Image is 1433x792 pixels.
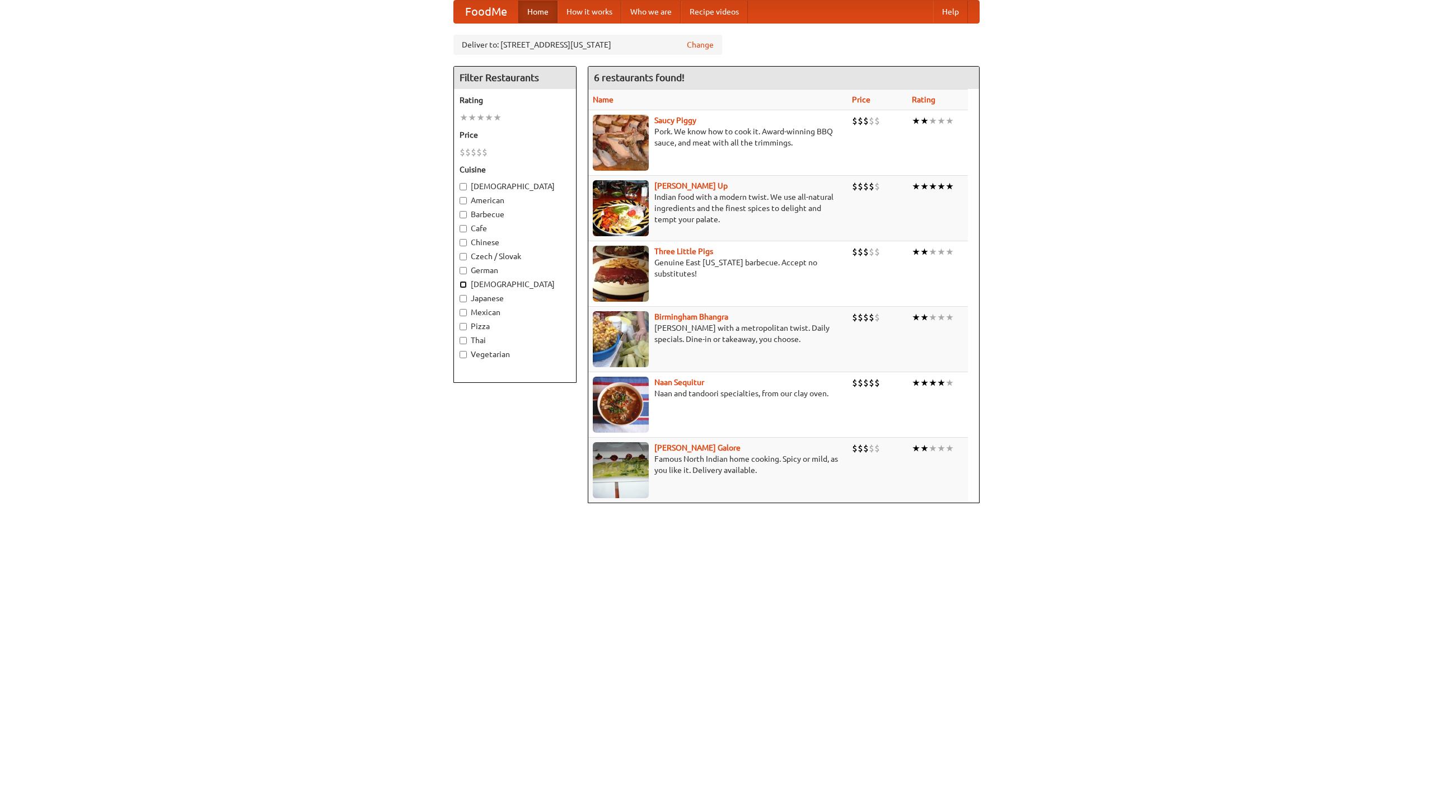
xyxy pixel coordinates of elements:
[485,111,493,124] li: ★
[593,377,649,433] img: naansequitur.jpg
[460,223,570,234] label: Cafe
[654,378,704,387] a: Naan Sequitur
[460,211,467,218] input: Barbecue
[654,116,696,125] a: Saucy Piggy
[482,146,488,158] li: $
[945,180,954,193] li: ★
[460,181,570,192] label: [DEMOGRAPHIC_DATA]
[465,146,471,158] li: $
[874,311,880,324] li: $
[460,251,570,262] label: Czech / Slovak
[920,442,929,454] li: ★
[852,180,858,193] li: $
[460,237,570,248] label: Chinese
[863,311,869,324] li: $
[863,442,869,454] li: $
[460,337,467,344] input: Thai
[920,311,929,324] li: ★
[937,377,945,389] li: ★
[460,253,467,260] input: Czech / Slovak
[460,307,570,318] label: Mexican
[852,95,870,104] a: Price
[593,191,843,225] p: Indian food with a modern twist. We use all-natural ingredients and the finest spices to delight ...
[558,1,621,23] a: How it works
[945,377,954,389] li: ★
[929,311,937,324] li: ★
[869,377,874,389] li: $
[593,180,649,236] img: curryup.jpg
[621,1,681,23] a: Who we are
[654,312,728,321] a: Birmingham Bhangra
[937,311,945,324] li: ★
[460,265,570,276] label: German
[476,111,485,124] li: ★
[460,349,570,360] label: Vegetarian
[593,115,649,171] img: saucy.jpg
[460,111,468,124] li: ★
[593,311,649,367] img: bhangra.jpg
[460,267,467,274] input: German
[460,279,570,290] label: [DEMOGRAPHIC_DATA]
[929,115,937,127] li: ★
[460,239,467,246] input: Chinese
[863,180,869,193] li: $
[869,442,874,454] li: $
[460,225,467,232] input: Cafe
[912,246,920,258] li: ★
[874,442,880,454] li: $
[863,115,869,127] li: $
[937,442,945,454] li: ★
[945,442,954,454] li: ★
[593,322,843,345] p: [PERSON_NAME] with a metropolitan twist. Daily specials. Dine-in or takeaway, you choose.
[869,246,874,258] li: $
[593,126,843,148] p: Pork. We know how to cook it. Award-winning BBQ sauce, and meat with all the trimmings.
[654,181,728,190] a: [PERSON_NAME] Up
[858,377,863,389] li: $
[912,377,920,389] li: ★
[920,377,929,389] li: ★
[460,335,570,346] label: Thai
[454,67,576,89] h4: Filter Restaurants
[945,115,954,127] li: ★
[593,257,843,279] p: Genuine East [US_STATE] barbecue. Accept no substitutes!
[874,115,880,127] li: $
[945,246,954,258] li: ★
[874,246,880,258] li: $
[858,311,863,324] li: $
[933,1,968,23] a: Help
[912,311,920,324] li: ★
[852,311,858,324] li: $
[654,247,713,256] a: Three Little Pigs
[593,453,843,476] p: Famous North Indian home cooking. Spicy or mild, as you like it. Delivery available.
[874,377,880,389] li: $
[920,180,929,193] li: ★
[454,1,518,23] a: FoodMe
[594,72,685,83] ng-pluralize: 6 restaurants found!
[863,377,869,389] li: $
[852,246,858,258] li: $
[654,443,741,452] a: [PERSON_NAME] Galore
[460,197,467,204] input: American
[920,246,929,258] li: ★
[476,146,482,158] li: $
[593,246,649,302] img: littlepigs.jpg
[468,111,476,124] li: ★
[460,164,570,175] h5: Cuisine
[460,321,570,332] label: Pizza
[460,293,570,304] label: Japanese
[460,281,467,288] input: [DEMOGRAPHIC_DATA]
[920,115,929,127] li: ★
[929,442,937,454] li: ★
[858,246,863,258] li: $
[945,311,954,324] li: ★
[937,246,945,258] li: ★
[518,1,558,23] a: Home
[869,180,874,193] li: $
[912,180,920,193] li: ★
[593,388,843,399] p: Naan and tandoori specialties, from our clay oven.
